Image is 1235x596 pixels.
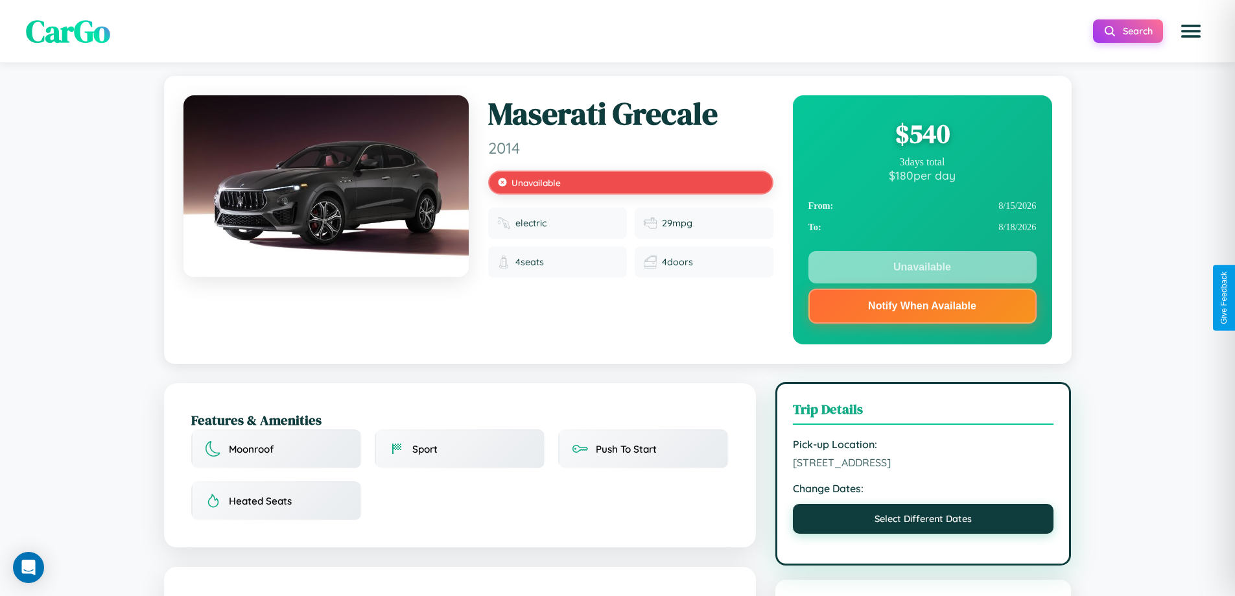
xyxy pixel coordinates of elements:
strong: Pick-up Location: [793,438,1054,451]
span: Moonroof [229,443,274,455]
span: 4 doors [662,256,693,268]
div: 8 / 15 / 2026 [808,195,1037,217]
span: Heated Seats [229,495,292,507]
img: Fuel type [497,217,510,230]
button: Search [1093,19,1163,43]
img: Maserati Grecale 2014 [183,95,469,277]
span: 4 seats [515,256,544,268]
div: $ 180 per day [808,168,1037,182]
div: 3 days total [808,156,1037,168]
strong: Change Dates: [793,482,1054,495]
div: $ 540 [808,116,1037,151]
span: 29 mpg [662,217,692,229]
strong: From: [808,200,834,211]
img: Seats [497,256,510,268]
span: Push To Start [596,443,657,455]
img: Fuel efficiency [644,217,657,230]
span: Unavailable [512,177,561,188]
span: Sport [412,443,438,455]
div: Open Intercom Messenger [13,552,44,583]
img: Doors [644,256,657,268]
span: CarGo [26,10,110,53]
h3: Trip Details [793,399,1054,425]
span: electric [515,217,547,229]
h1: Maserati Grecale [488,95,773,133]
strong: To: [808,222,821,233]
div: Give Feedback [1219,272,1229,324]
span: Search [1123,25,1153,37]
button: Notify When Available [808,289,1037,324]
span: 2014 [488,138,773,158]
button: Select Different Dates [793,504,1054,534]
span: [STREET_ADDRESS] [793,456,1054,469]
div: 8 / 18 / 2026 [808,217,1037,238]
button: Open menu [1173,13,1209,49]
button: Unavailable [808,251,1037,283]
h2: Features & Amenities [191,411,729,429]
